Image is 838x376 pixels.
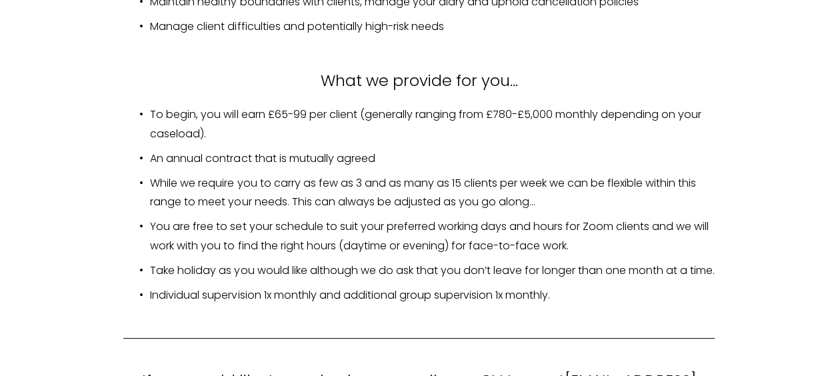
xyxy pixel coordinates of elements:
p: While we require you to carry as few as 3 and as many as 15 clients per week we can be flexible w... [150,174,714,213]
p: To begin, you will earn £65-99 per client (generally ranging from £780-£5,000 monthly depending o... [150,105,714,144]
p: Manage client difficulties and potentially high-risk needs [150,17,714,56]
p: What we provide for you… [123,67,714,95]
p: An annual contract that is mutually agreed [150,149,714,169]
p: You are free to set your schedule to suit your preferred working days and hours for Zoom clients ... [150,217,714,256]
p: Take holiday as you would like although we do ask that you don’t leave for longer than one month ... [150,261,714,281]
p: Individual supervision 1x monthly and additional group supervision 1x monthly. [150,286,714,305]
